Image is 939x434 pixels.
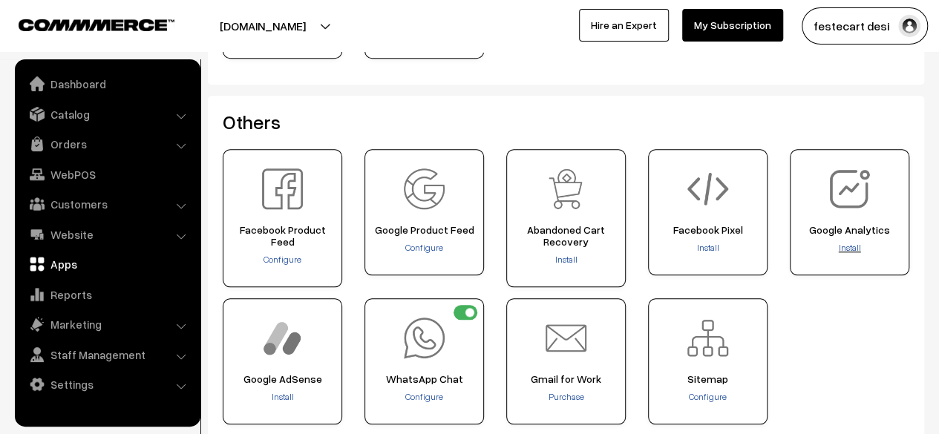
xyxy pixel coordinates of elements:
img: Sitemap [687,318,728,358]
a: Install [272,391,294,402]
img: Google AdSense [262,318,303,358]
button: festecart desi [802,7,928,45]
a: Catalog [19,101,195,128]
img: Gmail for Work [546,318,586,358]
img: Google Product Feed [404,168,445,209]
img: user [898,15,920,37]
img: Abandoned Cart Recovery [546,168,586,209]
span: Abandoned Cart Recovery [511,224,621,248]
a: WebPOS [19,161,195,188]
img: Facebook Pixel [687,168,728,209]
a: Staff Management [19,341,195,368]
h2: Others [223,111,909,134]
a: Orders [19,131,195,157]
span: Google AdSense [228,373,337,385]
a: Configure [264,254,301,265]
a: Install [839,242,861,253]
a: Install [697,242,719,253]
a: Purchase [549,391,584,402]
a: Settings [19,371,195,398]
a: Reports [19,281,195,308]
span: Facebook Pixel [653,224,762,236]
img: Facebook Product Feed [262,168,303,209]
a: COMMMERCE [19,15,148,33]
a: Configure [689,391,727,402]
a: Install [555,254,578,265]
span: Sitemap [653,373,762,385]
a: My Subscription [682,9,783,42]
span: Facebook Product Feed [228,224,337,248]
span: WhatsApp Chat [370,373,479,385]
span: Google Analytics [795,224,904,236]
a: Configure [405,391,443,402]
a: Apps [19,251,195,277]
img: Google Analytics [829,168,870,209]
a: Hire an Expert [579,9,669,42]
a: Dashboard [19,70,195,97]
img: COMMMERCE [19,19,174,30]
a: Configure [405,242,443,253]
button: [DOMAIN_NAME] [168,7,358,45]
a: Marketing [19,311,195,338]
img: WhatsApp Chat [404,318,445,358]
a: Customers [19,191,195,217]
span: Google Product Feed [370,224,479,236]
a: Website [19,221,195,248]
span: Gmail for Work [511,373,621,385]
